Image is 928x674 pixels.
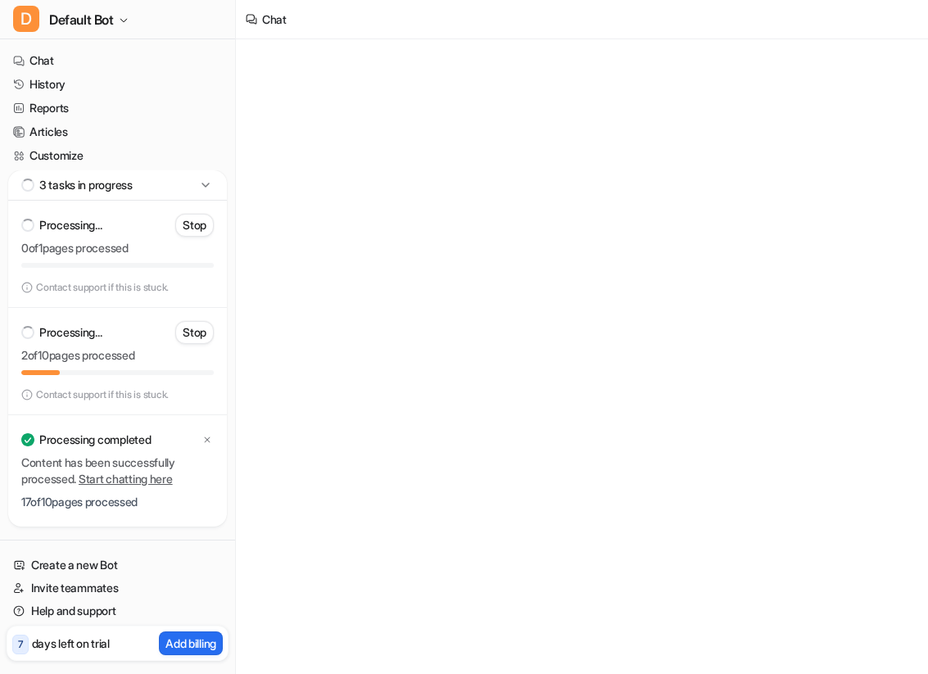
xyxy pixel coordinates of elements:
[7,73,229,96] a: History
[7,554,229,577] a: Create a new Bot
[7,599,229,622] a: Help and support
[159,631,223,655] button: Add billing
[175,321,214,344] button: Stop
[183,324,206,341] p: Stop
[21,240,214,256] p: 0 of 1 pages processed
[18,637,23,652] p: 7
[7,144,229,167] a: Customize
[39,217,102,233] p: Processing...
[39,177,133,193] p: 3 tasks in progress
[7,97,229,120] a: Reports
[165,635,216,652] p: Add billing
[79,472,173,486] a: Start chatting here
[175,214,214,237] button: Stop
[7,577,229,599] a: Invite teammates
[36,281,169,294] p: Contact support if this is stuck.
[39,324,102,341] p: Processing...
[7,49,229,72] a: Chat
[21,347,214,364] p: 2 of 10 pages processed
[21,455,214,487] p: Content has been successfully processed.
[262,11,287,28] div: Chat
[36,388,169,401] p: Contact support if this is stuck.
[7,120,229,143] a: Articles
[183,217,206,233] p: Stop
[39,432,151,448] p: Processing completed
[32,635,110,652] p: days left on trial
[49,8,114,31] span: Default Bot
[13,6,39,32] span: D
[21,494,214,510] p: 17 of 10 pages processed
